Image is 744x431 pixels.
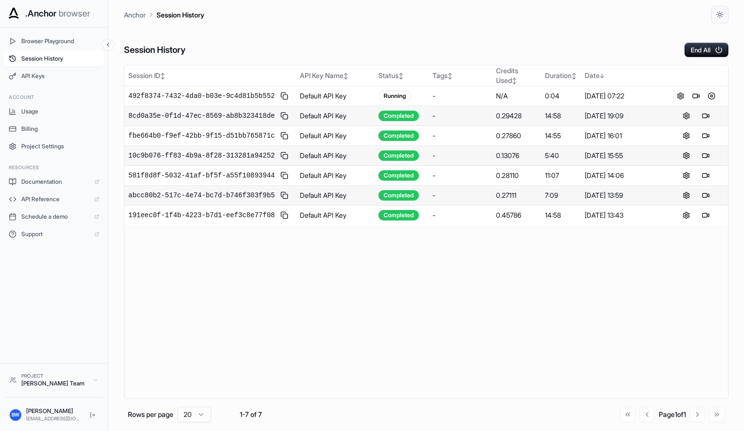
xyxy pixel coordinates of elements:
[496,151,537,160] div: 0.13076
[4,121,104,137] button: Billing
[102,39,114,50] button: Collapse sidebar
[21,213,90,221] span: Schedule a demo
[496,210,537,220] div: 0.45786
[4,139,104,154] button: Project Settings
[496,91,537,101] div: N/A
[378,190,419,201] div: Completed
[128,91,275,101] span: 492f8374-7432-4da0-b03e-9c4d81b5b552
[156,10,204,20] p: Session History
[21,230,90,238] span: Support
[433,151,489,160] div: -
[585,131,660,141] div: [DATE] 16:01
[26,415,82,422] div: [EMAIL_ADDRESS][DOMAIN_NAME]
[300,71,371,80] div: API Key Name
[21,195,90,203] span: API Reference
[21,55,99,63] span: Session History
[659,410,686,419] div: Page 1 of 1
[296,86,374,106] td: Default API Key
[21,143,99,150] span: Project Settings
[128,210,275,220] span: 191eec0f-1f4b-4223-b7d1-eef3c8e77f08
[545,210,577,220] div: 14:58
[128,131,275,141] span: fbe664b0-f9ef-42bb-9f15-d51bb765871c
[585,91,660,101] div: [DATE] 07:22
[21,108,99,115] span: Usage
[296,206,374,225] td: Default API Key
[124,10,146,20] p: Anchor
[433,210,489,220] div: -
[378,91,411,101] div: Running
[128,410,173,419] p: Rows per page
[433,171,489,180] div: -
[128,191,275,200] span: abcc80b2-517c-4e74-bc7d-b746f303f9b5
[399,72,403,80] span: ↕
[21,372,88,380] div: Project
[5,368,103,391] button: Project[PERSON_NAME] Team
[21,125,99,133] span: Billing
[87,409,98,421] button: Logout
[496,111,537,121] div: 0.29428
[343,72,348,80] span: ↕
[433,71,489,80] div: Tags
[496,66,537,85] div: Credits Used
[545,191,577,200] div: 7:09
[572,72,576,80] span: ↕
[296,186,374,206] td: Default API Key
[545,91,577,101] div: 0:04
[378,111,419,121] div: Completed
[21,178,90,186] span: Documentation
[448,72,452,80] span: ↕
[4,104,104,119] button: Usage
[4,209,104,224] a: Schedule a demo
[545,131,577,141] div: 14:55
[378,210,419,221] div: Completed
[9,164,99,171] h3: Resources
[433,111,489,121] div: -
[12,411,19,418] span: BW
[4,192,104,207] a: API Reference
[296,126,374,146] td: Default API Key
[378,71,424,80] div: Status
[545,71,577,80] div: Duration
[585,171,660,180] div: [DATE] 14:06
[496,171,537,180] div: 0.28110
[545,151,577,160] div: 5:40
[128,111,275,121] span: 8cd0a35e-0f1d-47ec-8569-ab8b323418de
[227,410,275,419] div: 1-7 of 7
[296,166,374,186] td: Default API Key
[378,170,419,181] div: Completed
[600,72,604,80] span: ↓
[585,71,660,80] div: Date
[296,146,374,166] td: Default API Key
[585,111,660,121] div: [DATE] 19:09
[59,7,90,20] span: browser
[128,151,275,160] span: 10c9b076-ff83-4b9a-8f28-313281a94252
[4,174,104,190] a: Documentation
[124,9,204,20] nav: breadcrumb
[4,226,104,242] a: Support
[585,210,660,220] div: [DATE] 13:43
[26,407,82,415] div: [PERSON_NAME]
[21,37,99,45] span: Browser Playground
[585,191,660,200] div: [DATE] 13:59
[496,131,537,141] div: 0.27860
[585,151,660,160] div: [DATE] 15:55
[296,106,374,126] td: Default API Key
[433,91,489,101] div: -
[128,171,275,180] span: 581f8d8f-5032-41af-bf5f-a55f10893944
[378,150,419,161] div: Completed
[160,72,165,80] span: ↕
[4,51,104,66] button: Session History
[684,43,728,57] button: End All
[496,191,537,200] div: 0.27111
[433,131,489,141] div: -
[21,72,99,80] span: API Keys
[6,6,21,21] img: Anchor Icon
[545,171,577,180] div: 11:07
[378,130,419,141] div: Completed
[4,33,104,49] button: Browser Playground
[4,68,104,84] button: API Keys
[25,7,57,20] span: .Anchor
[545,111,577,121] div: 14:58
[124,43,186,57] h6: Session History
[433,191,489,200] div: -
